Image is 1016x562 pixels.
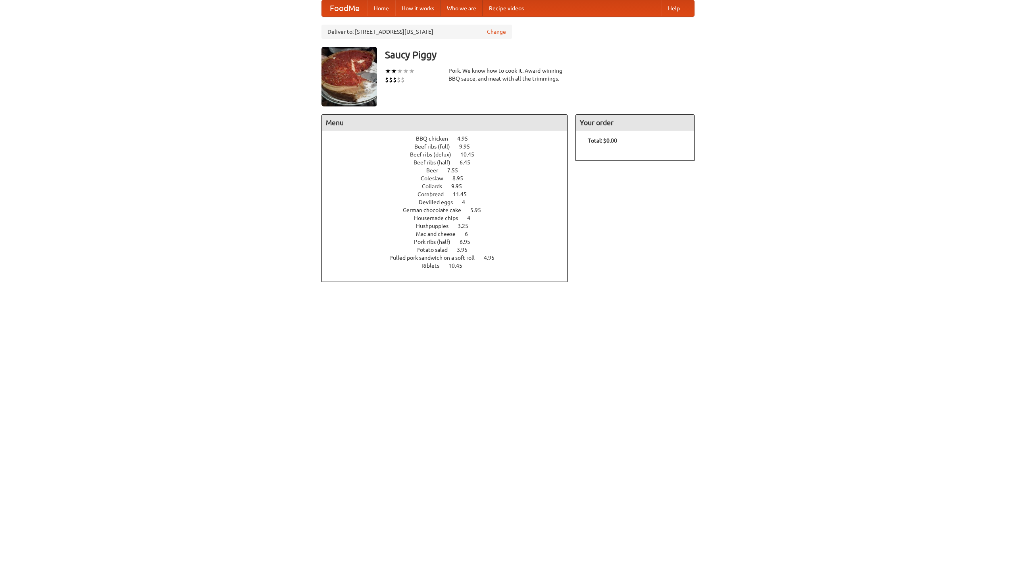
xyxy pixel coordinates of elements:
img: angular.jpg [321,47,377,106]
li: $ [401,75,405,84]
h3: Saucy Piggy [385,47,695,63]
li: $ [389,75,393,84]
a: Beer 7.55 [426,167,473,174]
a: Devilled eggs 4 [419,199,480,205]
span: Coleslaw [421,175,451,182]
a: German chocolate cake 5.95 [403,207,496,213]
span: 3.95 [457,247,475,253]
span: Cornbread [418,191,452,197]
span: German chocolate cake [403,207,469,213]
span: 6.45 [460,159,478,166]
a: Cornbread 11.45 [418,191,481,197]
span: Beer [426,167,446,174]
li: ★ [397,67,403,75]
a: Coleslaw 8.95 [421,175,478,182]
a: Beef ribs (half) 6.45 [414,159,485,166]
span: 6 [465,231,476,237]
a: Collards 9.95 [422,183,477,189]
span: 9.95 [451,183,470,189]
span: 5.95 [470,207,489,213]
span: Hushpuppies [416,223,456,229]
span: Riblets [421,263,447,269]
span: Housemade chips [414,215,466,221]
a: Beef ribs (delux) 10.45 [410,151,489,158]
span: Beef ribs (full) [414,143,458,150]
a: Riblets 10.45 [421,263,477,269]
span: 4.95 [484,255,502,261]
span: Devilled eggs [419,199,461,205]
a: Pulled pork sandwich on a soft roll 4.95 [389,255,509,261]
li: $ [397,75,401,84]
a: Mac and cheese 6 [416,231,483,237]
a: Recipe videos [483,0,530,16]
span: 11.45 [453,191,475,197]
a: BBQ chicken 4.95 [416,135,483,142]
a: FoodMe [322,0,368,16]
span: Pork ribs (half) [414,239,458,245]
a: Potato salad 3.95 [416,247,482,253]
span: Beef ribs (half) [414,159,458,166]
a: Housemade chips 4 [414,215,485,221]
span: Beef ribs (delux) [410,151,459,158]
span: 10.45 [448,263,470,269]
span: 4 [462,199,473,205]
span: 10.45 [460,151,482,158]
span: 4.95 [457,135,476,142]
li: ★ [385,67,391,75]
li: ★ [403,67,409,75]
span: 8.95 [452,175,471,182]
a: Beef ribs (full) 9.95 [414,143,485,150]
li: ★ [391,67,397,75]
b: Total: $0.00 [588,137,617,144]
span: Collards [422,183,450,189]
h4: Your order [576,115,694,131]
span: 6.95 [460,239,478,245]
li: $ [393,75,397,84]
span: 3.25 [458,223,476,229]
a: Who we are [441,0,483,16]
div: Pork. We know how to cook it. Award-winning BBQ sauce, and meat with all the trimmings. [448,67,568,83]
li: $ [385,75,389,84]
h4: Menu [322,115,567,131]
div: Deliver to: [STREET_ADDRESS][US_STATE] [321,25,512,39]
a: Help [662,0,686,16]
a: Home [368,0,395,16]
span: Potato salad [416,247,456,253]
span: 9.95 [459,143,478,150]
span: Mac and cheese [416,231,464,237]
li: ★ [409,67,415,75]
span: Pulled pork sandwich on a soft roll [389,255,483,261]
a: How it works [395,0,441,16]
span: 4 [467,215,478,221]
span: BBQ chicken [416,135,456,142]
span: 7.55 [447,167,466,174]
a: Change [487,28,506,36]
a: Pork ribs (half) 6.95 [414,239,485,245]
a: Hushpuppies 3.25 [416,223,483,229]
